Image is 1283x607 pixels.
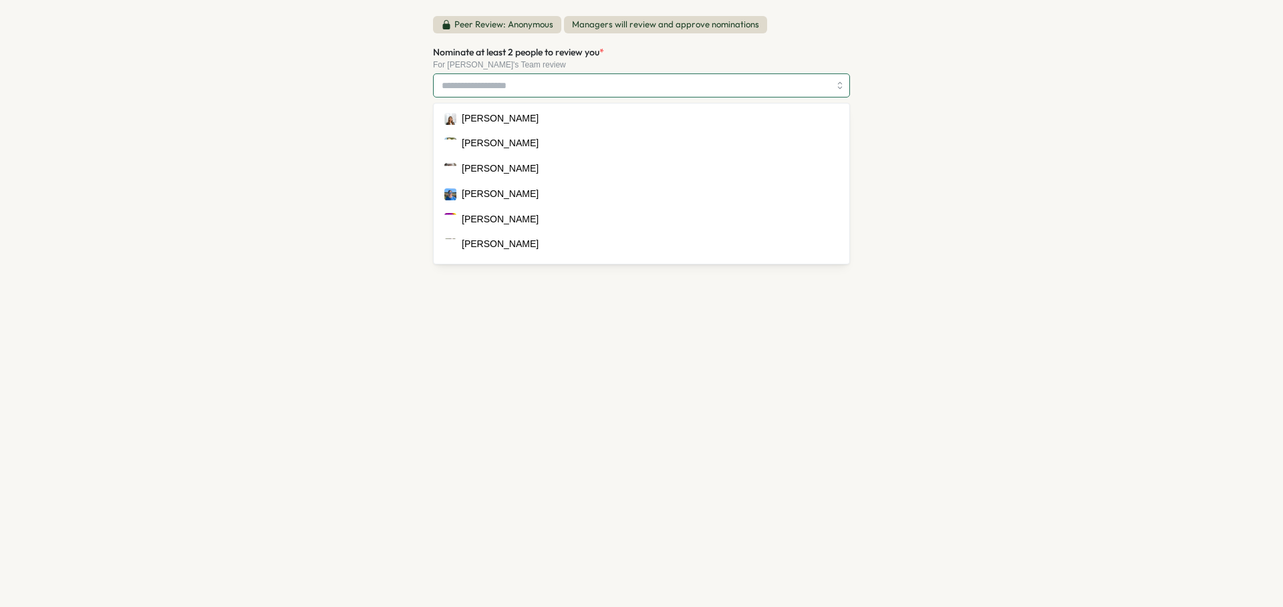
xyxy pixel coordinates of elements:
img: Kara Herson [444,213,456,225]
span: Managers will review and approve nominations [564,16,767,33]
img: Luke Humphrey [444,188,456,200]
img: Jenny McTague [444,113,456,125]
div: [PERSON_NAME] [462,187,539,202]
div: [PERSON_NAME] [462,112,539,126]
div: [PERSON_NAME] [462,262,539,277]
div: [PERSON_NAME] [462,237,539,252]
img: Gene Gonzales [444,264,456,276]
img: Anny Ning [444,238,456,250]
div: [PERSON_NAME] [462,136,539,151]
div: [PERSON_NAME] [462,162,539,176]
p: Peer Review: Anonymous [454,19,553,31]
span: Nominate at least 2 people to review you [433,46,599,58]
div: [PERSON_NAME] [462,212,539,227]
img: Anders [444,163,456,175]
img: Sean Gray [444,138,456,150]
div: For [PERSON_NAME]'s Team review [433,60,850,69]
